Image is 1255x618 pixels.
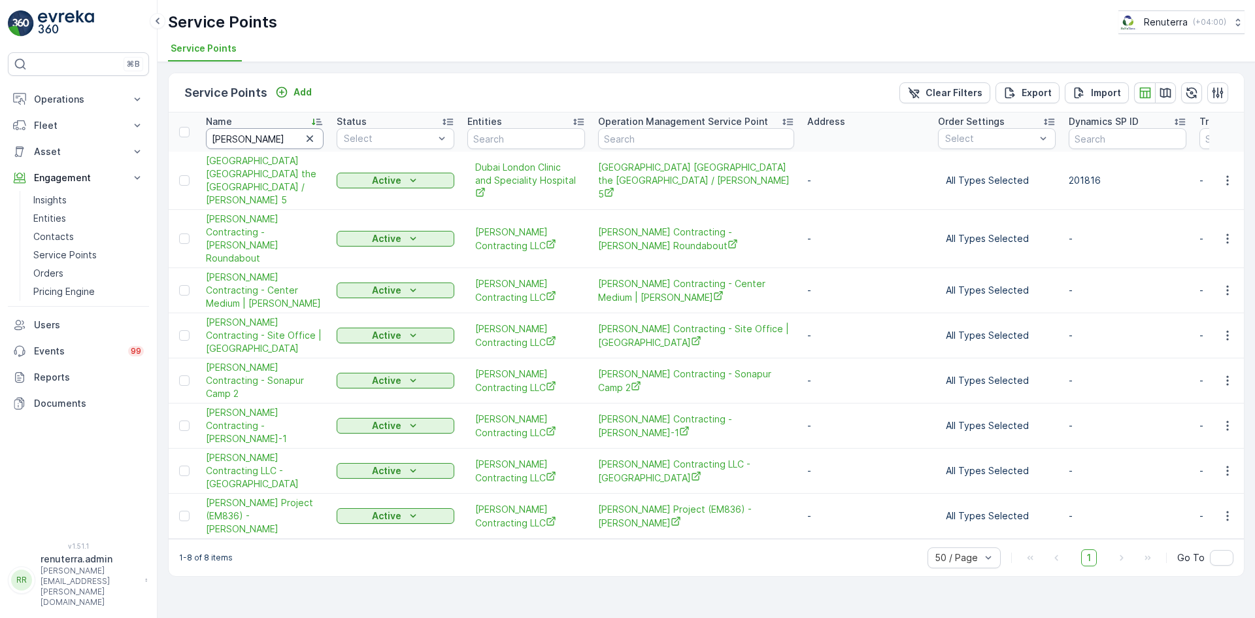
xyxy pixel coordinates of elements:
div: RR [11,570,32,591]
p: - [1069,284,1186,297]
button: Active [337,418,454,434]
a: Orders [28,264,149,283]
p: Select [945,132,1035,145]
button: Active [337,173,454,188]
p: All Types Selected [946,232,1048,245]
a: Contacts [28,228,149,246]
p: Import [1091,86,1121,99]
a: Wade Adams Contracting LLC [475,277,577,304]
a: Dubai London the Villa Clinic / Wade Al Safa 5 [206,154,324,207]
span: [PERSON_NAME] Contracting LLC [475,368,577,394]
p: Active [372,374,401,387]
span: v 1.51.1 [8,542,149,550]
a: Wade Adams Contracting LLC [475,226,577,252]
span: [GEOGRAPHIC_DATA] [GEOGRAPHIC_DATA] the [GEOGRAPHIC_DATA] / [PERSON_NAME] 5 [598,161,794,201]
a: Wade Adams Contracting LLC [475,322,577,349]
a: Wade Adams Contracting - Center Medium | Al Qudra [598,277,794,304]
p: Add [293,86,312,99]
a: Insights [28,191,149,209]
p: Active [372,464,401,477]
button: Engagement [8,165,149,191]
img: Screenshot_2024-07-26_at_13.33.01.png [1118,15,1139,29]
span: [PERSON_NAME] Contracting - [PERSON_NAME] Roundabout [206,213,324,265]
a: Dubai London the Villa Clinic / Wade Al Safa 5 [598,161,794,201]
button: Export [996,82,1060,103]
span: [PERSON_NAME] Project (EM836) - [PERSON_NAME] [598,503,794,530]
p: Engagement [34,171,123,184]
button: RRrenuterra.admin[PERSON_NAME][EMAIL_ADDRESS][PERSON_NAME][DOMAIN_NAME] [8,553,149,608]
p: Active [372,419,401,432]
button: Import [1065,82,1129,103]
td: - [801,313,931,358]
a: Wade Adams Contracting LLC [475,413,577,439]
a: Wade Adams Contracting - Al Qudra Roundabout [206,213,324,265]
p: renuterra.admin [41,553,139,566]
p: - [1069,374,1186,387]
div: Toggle Row Selected [179,421,190,431]
p: Status [337,115,367,128]
button: Renuterra(+04:00) [1118,10,1245,34]
div: Toggle Row Selected [179,285,190,296]
td: - [801,403,931,449]
p: Insights [33,194,67,207]
a: Wade Adams Project (EM836) - Nad Al Sheba [206,496,324,536]
p: Clear Filters [926,86,982,99]
input: Search [598,128,794,149]
span: [PERSON_NAME] Contracting - Center Medium | [PERSON_NAME] [598,277,794,304]
button: Active [337,283,454,298]
button: Active [337,463,454,479]
input: Search [467,128,585,149]
div: Toggle Row Selected [179,233,190,244]
span: [PERSON_NAME] Contracting LLC [475,458,577,485]
p: Export [1022,86,1052,99]
p: Operations [34,93,123,106]
div: Toggle Row Selected [179,511,190,521]
p: Documents [34,397,144,410]
a: Wade Adams Contracting - Warsan Camp-1 [206,406,324,445]
button: Add [270,84,317,100]
p: Select [344,132,434,145]
p: Contacts [33,230,74,243]
a: Wade Adams Contracting LLC [475,458,577,485]
p: Order Settings [938,115,1005,128]
button: Active [337,231,454,247]
a: Reports [8,364,149,390]
span: Service Points [171,42,237,55]
p: ⌘B [127,59,140,69]
a: Dubai London Clinic and Speciality Hospital [475,161,577,201]
img: logo_light-DOdMpM7g.png [38,10,94,37]
a: Entities [28,209,149,228]
div: Toggle Row Selected [179,375,190,386]
span: [GEOGRAPHIC_DATA] [GEOGRAPHIC_DATA] the [GEOGRAPHIC_DATA] / [PERSON_NAME] 5 [206,154,324,207]
p: Active [372,174,401,187]
a: Wade Adams Contracting LLC [475,368,577,394]
a: Events99 [8,338,149,364]
button: Active [337,328,454,343]
p: Address [807,115,845,128]
p: Active [372,232,401,245]
span: [PERSON_NAME] Contracting LLC [475,322,577,349]
p: 1-8 of 8 items [179,553,233,563]
p: All Types Selected [946,419,1048,432]
span: [PERSON_NAME] Contracting - Center Medium | [PERSON_NAME] [206,271,324,310]
p: Service Points [184,84,267,102]
p: All Types Selected [946,329,1048,342]
p: Active [372,284,401,297]
p: 201816 [1069,174,1186,187]
td: - [801,152,931,210]
a: Wade Adams Contracting - Al Qudra Roundabout [598,226,794,252]
button: Active [337,508,454,524]
td: - [801,268,931,313]
span: [PERSON_NAME] Project (EM836) - [PERSON_NAME] [206,496,324,536]
button: Operations [8,86,149,112]
td: - [801,358,931,403]
span: [PERSON_NAME] Contracting - Sonapur Camp 2 [206,361,324,400]
p: Events [34,345,120,358]
a: Wade Adams Contracting LLC - Golf City [598,458,794,485]
td: - [801,210,931,268]
span: [PERSON_NAME] Contracting LLC - [GEOGRAPHIC_DATA] [598,458,794,485]
a: Wade Adams Project (EM836) - Nad Al Sheba [598,503,794,530]
span: [PERSON_NAME] Contracting - [PERSON_NAME]-1 [206,406,324,445]
p: Active [372,509,401,523]
span: [PERSON_NAME] Contracting LLC [475,413,577,439]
